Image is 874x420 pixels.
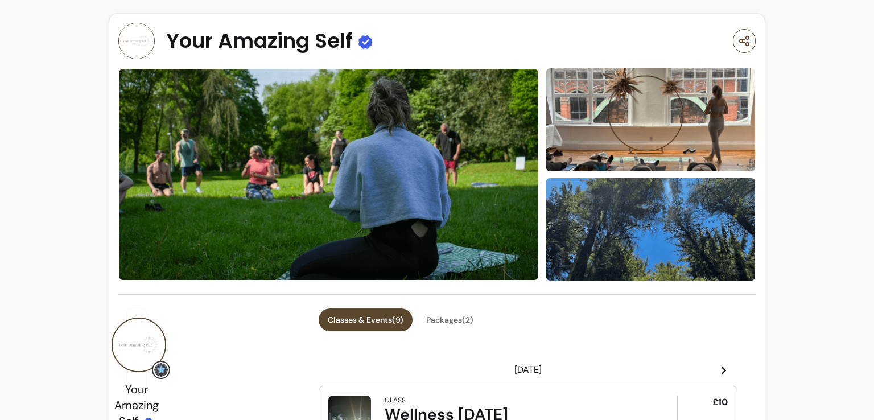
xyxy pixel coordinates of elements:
[546,176,756,282] img: image-2
[319,359,737,381] header: [DATE]
[154,363,168,377] img: Grow
[112,318,166,372] img: Provider image
[417,308,483,331] button: Packages(2)
[385,396,406,405] div: Class
[712,396,728,409] span: £10
[319,308,413,331] button: Classes & Events(9)
[118,68,539,281] img: image-0
[166,30,353,52] span: Your Amazing Self
[118,23,155,59] img: Provider image
[546,67,756,173] img: image-1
